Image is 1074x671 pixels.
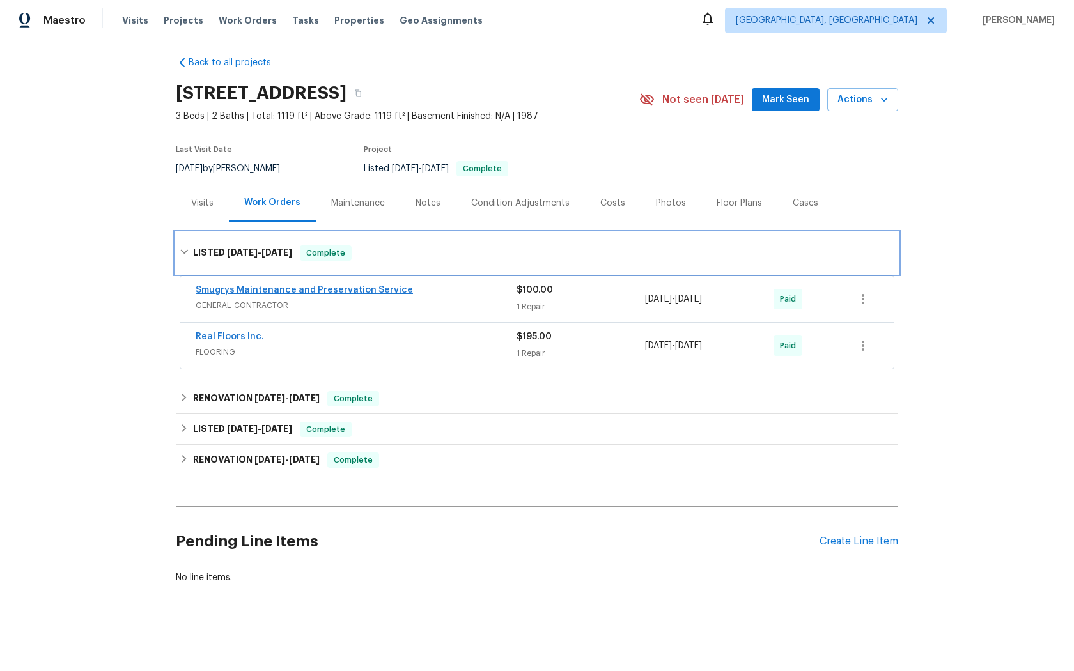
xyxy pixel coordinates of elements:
[331,197,385,210] div: Maintenance
[193,245,292,261] h6: LISTED
[364,146,392,153] span: Project
[164,14,203,27] span: Projects
[600,197,625,210] div: Costs
[176,383,898,414] div: RENOVATION [DATE]-[DATE]Complete
[977,14,1055,27] span: [PERSON_NAME]
[176,512,820,571] h2: Pending Line Items
[301,247,350,259] span: Complete
[471,197,570,210] div: Condition Adjustments
[176,414,898,445] div: LISTED [DATE]-[DATE]Complete
[517,286,553,295] span: $100.00
[193,422,292,437] h6: LISTED
[176,164,203,173] span: [DATE]
[196,286,413,295] a: Smugrys Maintenance and Preservation Service
[346,82,370,105] button: Copy Address
[675,341,702,350] span: [DATE]
[289,455,320,464] span: [DATE]
[416,197,440,210] div: Notes
[43,14,86,27] span: Maestro
[762,92,809,108] span: Mark Seen
[645,341,672,350] span: [DATE]
[176,87,346,100] h2: [STREET_ADDRESS]
[517,332,552,341] span: $195.00
[752,88,820,112] button: Mark Seen
[392,164,449,173] span: -
[334,14,384,27] span: Properties
[301,423,350,436] span: Complete
[458,165,507,173] span: Complete
[329,392,378,405] span: Complete
[176,161,295,176] div: by [PERSON_NAME]
[827,88,898,112] button: Actions
[329,454,378,467] span: Complete
[517,347,645,360] div: 1 Repair
[193,452,320,468] h6: RENOVATION
[254,394,285,403] span: [DATE]
[517,300,645,313] div: 1 Repair
[254,455,320,464] span: -
[645,295,672,304] span: [DATE]
[364,164,508,173] span: Listed
[717,197,762,210] div: Floor Plans
[176,445,898,475] div: RENOVATION [DATE]-[DATE]Complete
[176,110,639,123] span: 3 Beds | 2 Baths | Total: 1119 ft² | Above Grade: 1119 ft² | Basement Finished: N/A | 1987
[196,299,517,312] span: GENERAL_CONTRACTOR
[227,424,292,433] span: -
[176,56,299,69] a: Back to all projects
[176,571,898,584] div: No line items.
[780,293,801,305] span: Paid
[176,146,232,153] span: Last Visit Date
[675,295,702,304] span: [DATE]
[219,14,277,27] span: Work Orders
[736,14,917,27] span: [GEOGRAPHIC_DATA], [GEOGRAPHIC_DATA]
[191,197,214,210] div: Visits
[645,293,702,305] span: -
[292,16,319,25] span: Tasks
[400,14,483,27] span: Geo Assignments
[645,339,702,352] span: -
[254,394,320,403] span: -
[820,536,898,548] div: Create Line Item
[422,164,449,173] span: [DATE]
[244,196,300,209] div: Work Orders
[780,339,801,352] span: Paid
[196,346,517,359] span: FLOORING
[196,332,264,341] a: Real Floors Inc.
[122,14,148,27] span: Visits
[227,424,258,433] span: [DATE]
[261,248,292,257] span: [DATE]
[227,248,258,257] span: [DATE]
[261,424,292,433] span: [DATE]
[289,394,320,403] span: [DATE]
[193,391,320,406] h6: RENOVATION
[392,164,419,173] span: [DATE]
[227,248,292,257] span: -
[793,197,818,210] div: Cases
[254,455,285,464] span: [DATE]
[662,93,744,106] span: Not seen [DATE]
[656,197,686,210] div: Photos
[176,233,898,274] div: LISTED [DATE]-[DATE]Complete
[837,92,888,108] span: Actions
